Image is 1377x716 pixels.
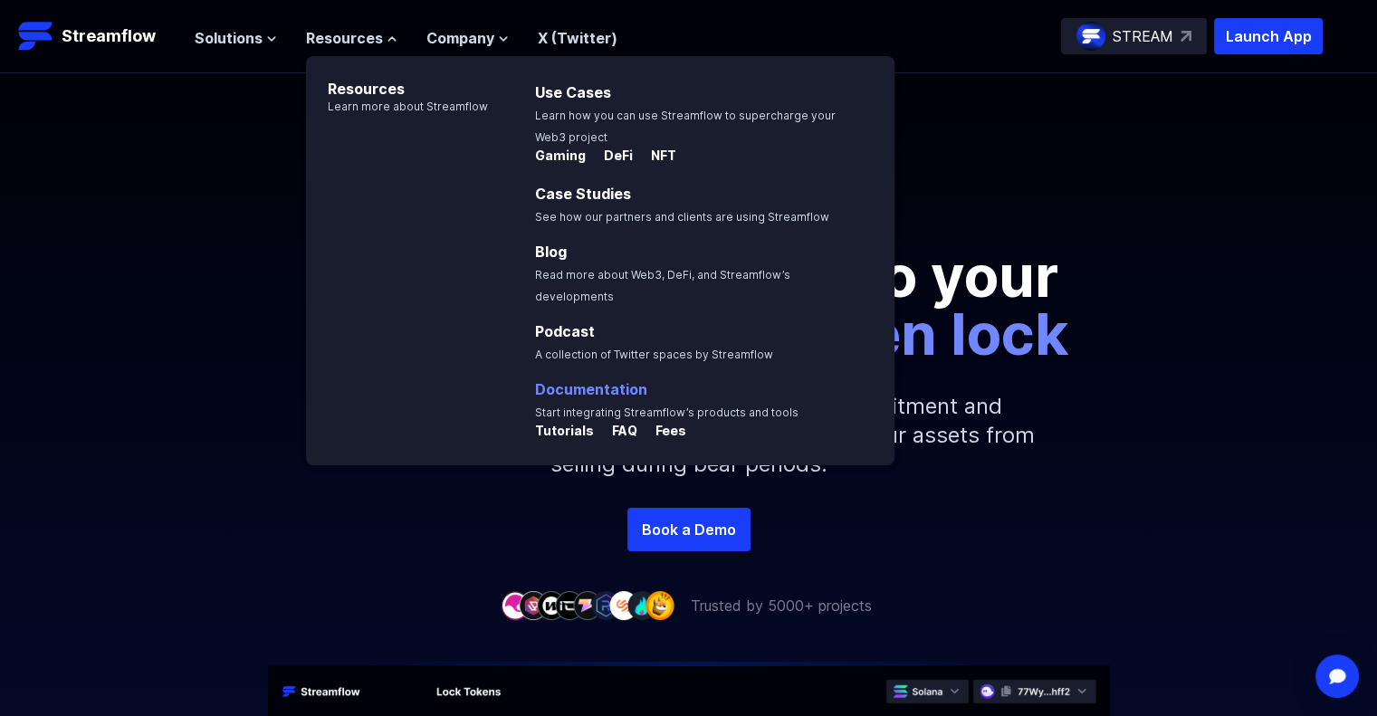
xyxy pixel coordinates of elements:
[1076,22,1105,51] img: streamflow-logo-circle.png
[1181,31,1191,42] img: top-right-arrow.svg
[195,27,277,49] button: Solutions
[641,422,686,440] p: Fees
[535,268,790,303] span: Read more about Web3, DeFi, and Streamflow’s developments
[306,100,488,114] p: Learn more about Streamflow
[535,348,773,361] span: A collection of Twitter spaces by Streamflow
[535,148,589,167] a: Gaming
[538,29,617,47] a: X (Twitter)
[282,247,1096,363] p: Show commitment to your community with
[426,27,509,49] button: Company
[535,424,598,442] a: Tutorials
[501,591,530,619] img: company-1
[300,363,1078,508] p: Lock your liquidity pool (LP) tokens to show commitment and transparency to your community or jus...
[306,27,383,49] span: Resources
[18,18,54,54] img: Streamflow Logo
[519,591,548,619] img: company-2
[598,422,637,440] p: FAQ
[537,591,566,619] img: company-3
[777,299,1069,368] span: token lock
[62,24,156,49] p: Streamflow
[535,210,829,224] span: See how our partners and clients are using Streamflow
[535,406,798,419] span: Start integrating Streamflow’s products and tools
[609,591,638,619] img: company-7
[306,56,488,100] p: Resources
[18,18,177,54] a: Streamflow
[627,508,751,551] a: Book a Demo
[636,148,676,167] a: NFT
[535,243,567,261] a: Blog
[641,424,686,442] a: Fees
[598,424,641,442] a: FAQ
[1061,18,1207,54] a: STREAM
[535,109,836,144] span: Learn how you can use Streamflow to supercharge your Web3 project
[627,591,656,619] img: company-8
[1214,18,1323,54] button: Launch App
[555,591,584,619] img: company-4
[691,595,872,616] p: Trusted by 5000+ projects
[573,591,602,619] img: company-5
[426,27,494,49] span: Company
[187,189,1191,218] p: Secure your crypto assets
[636,147,676,165] p: NFT
[645,591,674,619] img: company-9
[535,147,586,165] p: Gaming
[1113,25,1173,47] p: STREAM
[306,27,397,49] button: Resources
[589,147,633,165] p: DeFi
[535,322,595,340] a: Podcast
[535,380,647,398] a: Documentation
[535,83,611,101] a: Use Cases
[535,185,631,203] a: Case Studies
[195,27,263,49] span: Solutions
[1315,654,1359,698] div: Open Intercom Messenger
[589,148,636,167] a: DeFi
[591,591,620,619] img: company-6
[535,422,594,440] p: Tutorials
